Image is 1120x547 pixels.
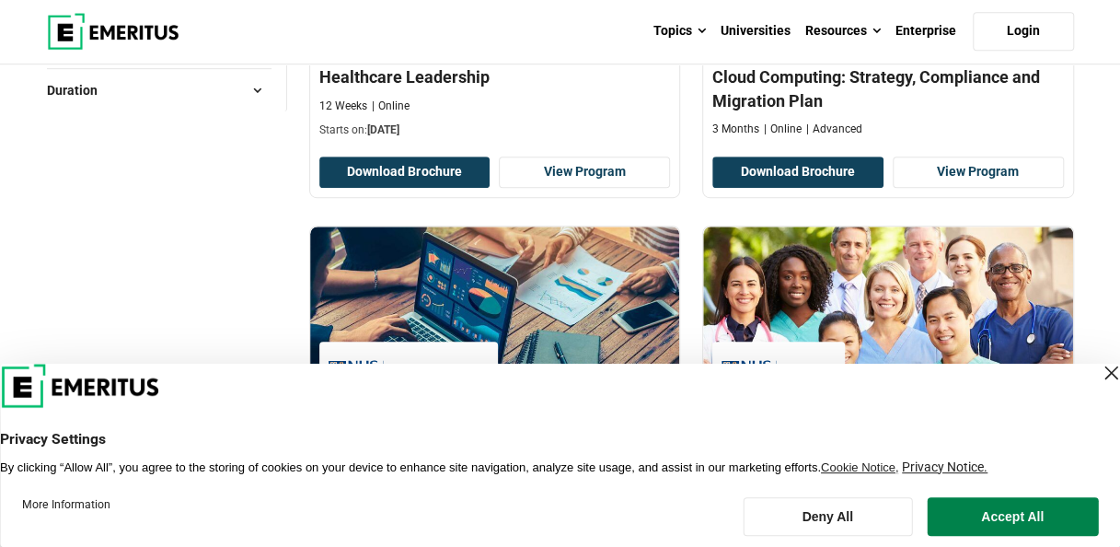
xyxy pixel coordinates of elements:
[973,12,1074,51] a: Login
[703,227,1073,411] img: Healthcare Strategy | Online Strategy and Innovation Course
[722,351,836,392] img: NUS Yong Loo Lin School of Medicine
[499,157,670,188] a: View Program
[712,122,759,137] p: 3 Months
[47,80,112,100] span: Duration
[806,122,862,137] p: Advanced
[47,76,271,104] button: Duration
[319,99,367,114] p: 12 Weeks
[310,227,680,411] img: Analytics: From Data to Insights | Online Data Science and Analytics Course
[712,65,1064,111] h4: Cloud Computing: Strategy, Compliance and Migration Plan
[703,227,1073,502] a: Strategy and Innovation Course by NUS Yong Loo Lin School of Medicine - NUS Yong Loo Lin School o...
[319,65,671,88] h4: Healthcare Leadership
[712,157,883,188] button: Download Brochure
[319,122,671,138] p: Starts on:
[893,157,1064,188] a: View Program
[367,123,399,136] span: [DATE]
[319,157,491,188] button: Download Brochure
[372,99,410,114] p: Online
[329,351,489,392] img: NUS School of Computing
[310,227,680,527] a: Data Science and Analytics Course by NUS School of Computing - September 30, 2025 NUS School of C...
[764,122,802,137] p: Online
